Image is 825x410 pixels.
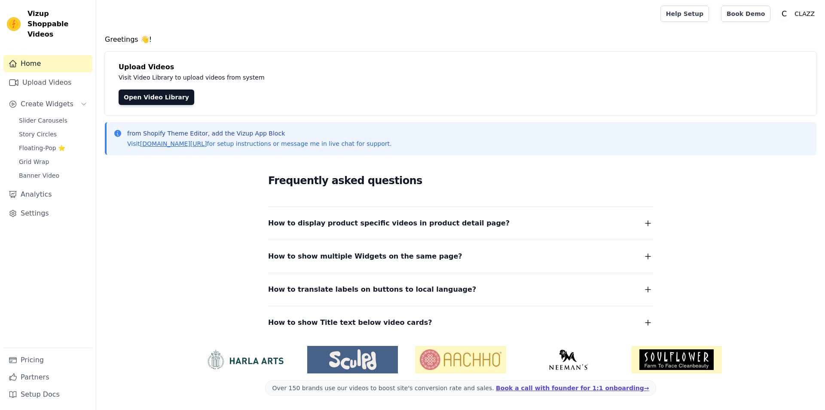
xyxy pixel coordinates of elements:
[268,317,653,329] button: How to show Title text below video cards?
[3,96,92,113] button: Create Widgets
[791,6,818,22] p: CLAZZ
[7,17,21,31] img: Vizup
[496,385,649,392] a: Book a call with founder for 1:1 onboarding
[268,217,510,229] span: How to display product specific videos in product detail page?
[14,156,92,168] a: Grid Wrap
[3,55,92,72] a: Home
[268,217,653,229] button: How to display product specific videos in product detail page?
[3,74,92,91] a: Upload Videos
[660,6,709,22] a: Help Setup
[782,9,787,18] text: C
[523,349,614,370] img: Neeman's
[3,386,92,403] a: Setup Docs
[127,139,391,148] p: Visit for setup instructions or message me in live chat for support.
[14,128,92,140] a: Story Circles
[127,129,391,138] p: from Shopify Theme Editor, add the Vizup App Block
[415,346,506,373] img: Aachho
[307,349,398,370] img: Sculpd US
[631,346,722,373] img: Soulflower
[268,250,462,262] span: How to show multiple Widgets on the same page?
[19,116,67,125] span: Slider Carousels
[268,284,476,296] span: How to translate labels on buttons to local language?
[14,142,92,154] a: Floating-Pop ⭐
[3,186,92,203] a: Analytics
[14,170,92,182] a: Banner Video
[268,317,432,329] span: How to show Title text below video cards?
[19,130,57,139] span: Story Circles
[19,157,49,166] span: Grid Wrap
[3,351,92,369] a: Pricing
[119,62,803,72] h4: Upload Videos
[268,284,653,296] button: How to translate labels on buttons to local language?
[119,72,504,83] p: Visit Video Library to upload videos from system
[268,250,653,262] button: How to show multiple Widgets on the same page?
[105,34,816,45] h4: Greetings 👋!
[199,349,290,370] img: HarlaArts
[721,6,770,22] a: Book Demo
[21,99,73,109] span: Create Widgets
[268,172,653,189] h2: Frequently asked questions
[3,205,92,222] a: Settings
[27,9,89,40] span: Vizup Shoppable Videos
[19,144,65,152] span: Floating-Pop ⭐
[140,140,207,147] a: [DOMAIN_NAME][URL]
[19,171,59,180] span: Banner Video
[14,114,92,126] a: Slider Carousels
[777,6,818,22] button: C CLAZZ
[3,369,92,386] a: Partners
[119,89,194,105] a: Open Video Library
